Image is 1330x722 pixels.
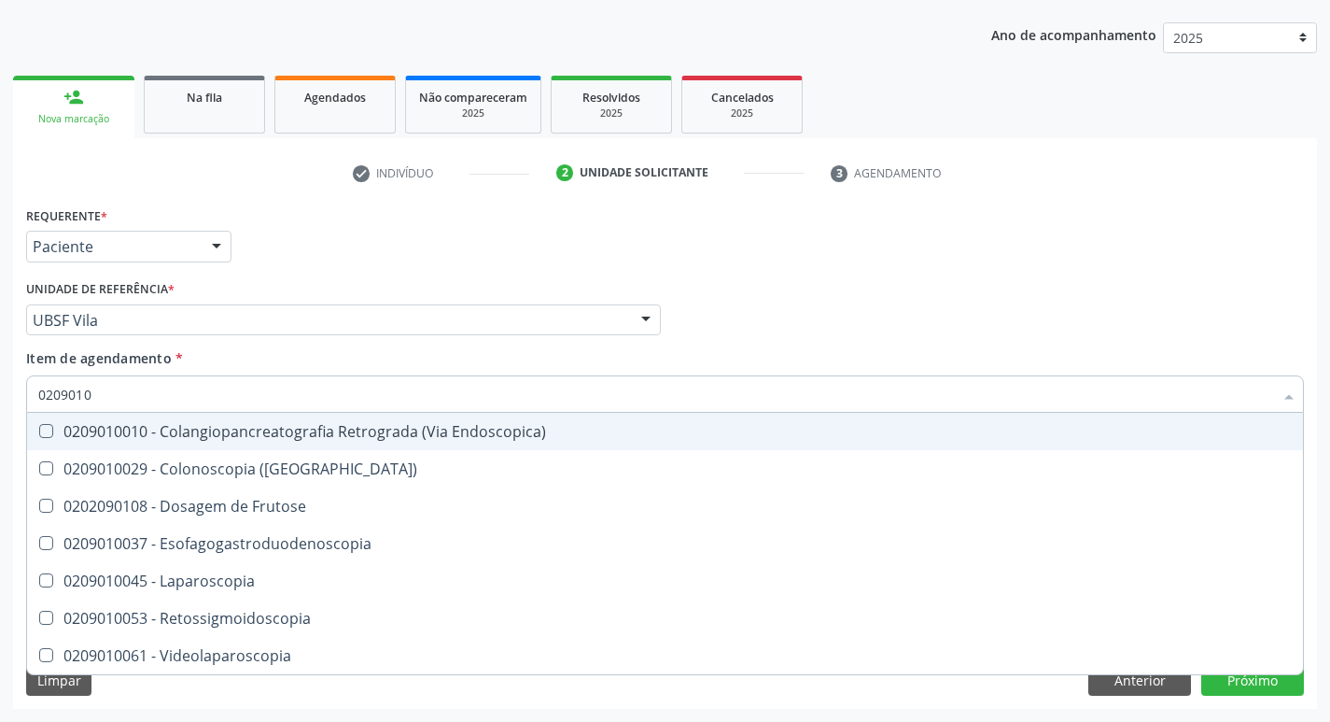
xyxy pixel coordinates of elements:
div: 0209010029 - Colonoscopia ([GEOGRAPHIC_DATA]) [38,461,1292,476]
div: person_add [63,87,84,107]
span: Agendados [304,90,366,106]
span: Cancelados [711,90,774,106]
p: Ano de acompanhamento [991,22,1156,46]
div: 0202090108 - Dosagem de Frutose [38,499,1292,514]
div: 2 [556,164,573,181]
div: Nova marcação [26,112,121,126]
div: 0209010061 - Videolaparoscopia [38,648,1292,663]
span: UBSF Vila [33,311,623,330]
div: 0209010053 - Retossigmoidoscopia [38,611,1292,626]
label: Unidade de referência [26,276,175,304]
div: Unidade solicitante [580,164,708,181]
span: Item de agendamento [26,349,172,367]
div: 0209010010 - Colangiopancreatografia Retrograda (Via Endoscopica) [38,424,1292,439]
label: Requerente [26,202,107,231]
button: Próximo [1201,664,1304,696]
div: 2025 [565,106,658,120]
div: 2025 [695,106,789,120]
div: 2025 [419,106,527,120]
button: Anterior [1088,664,1191,696]
div: 0209010045 - Laparoscopia [38,573,1292,588]
span: Paciente [33,237,193,256]
input: Buscar por procedimentos [38,375,1273,413]
div: 0209010037 - Esofagogastroduodenoscopia [38,536,1292,551]
span: Na fila [187,90,222,106]
span: Resolvidos [582,90,640,106]
span: Não compareceram [419,90,527,106]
